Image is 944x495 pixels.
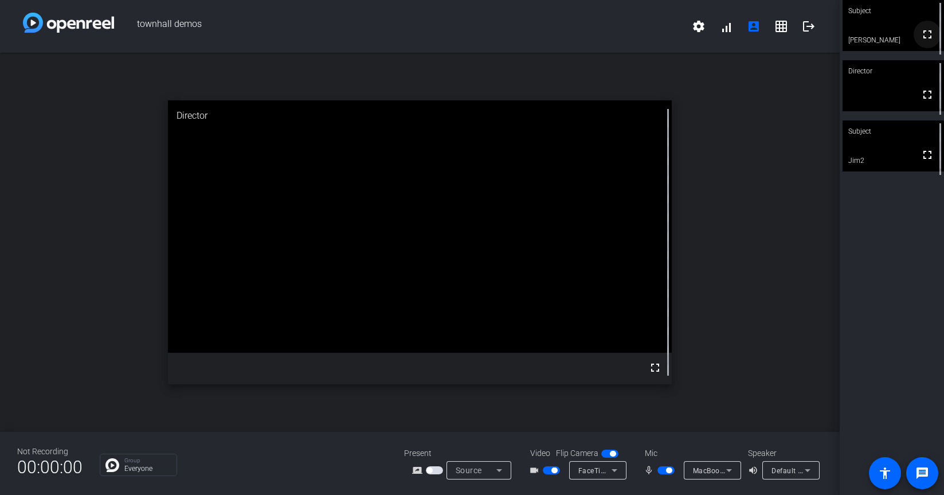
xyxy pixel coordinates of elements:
span: 00:00:00 [17,453,83,481]
div: Director [168,100,672,131]
mat-icon: fullscreen [921,88,934,102]
mat-icon: settings [692,20,706,33]
mat-icon: fullscreen [648,361,662,375]
div: Not Recording [17,446,83,458]
mat-icon: message [915,466,929,480]
span: MacBook Air Microphone (Built-in) [693,466,808,475]
mat-icon: accessibility [878,466,892,480]
span: FaceTime HD Camera (C4E1:9BFB) [578,466,696,475]
mat-icon: fullscreen [921,148,934,162]
mat-icon: account_box [747,20,761,33]
img: Chat Icon [105,458,119,472]
span: Flip Camera [556,447,598,459]
mat-icon: logout [802,20,816,33]
span: Source [456,466,482,475]
div: Director [843,60,944,82]
mat-icon: volume_up [748,463,762,477]
div: Mic [633,447,748,459]
div: Present [404,447,519,459]
mat-icon: screen_share_outline [412,463,426,477]
button: signal_cellular_alt [712,13,740,40]
p: Everyone [124,465,171,472]
div: Subject [843,120,944,142]
span: Default - MacBook Air Speakers (Built-in) [771,466,907,475]
span: townhall demos [114,13,685,40]
div: Speaker [748,447,817,459]
mat-icon: fullscreen [921,28,934,41]
img: white-gradient.svg [23,13,114,33]
mat-icon: videocam_outline [529,463,543,477]
mat-icon: grid_on [774,20,788,33]
mat-icon: mic_none [644,463,657,477]
span: Video [530,447,550,459]
p: Group [124,458,171,463]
